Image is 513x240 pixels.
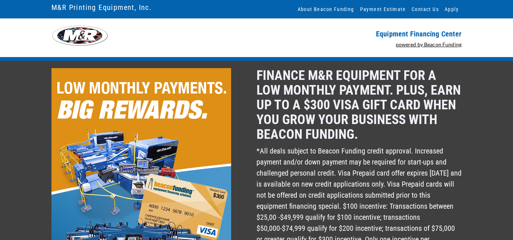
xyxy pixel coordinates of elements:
[261,29,462,38] p: Equipment Financing Center
[256,68,462,142] p: Finance M&R equipment for a low monthly payment. Plus, earn up to a $300 Visa gift card when you ...
[51,1,151,14] a: M&R Printing Equipment, Inc.
[396,41,462,47] a: powered by Beacon Funding
[51,26,108,46] img: LinkClick.aspx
